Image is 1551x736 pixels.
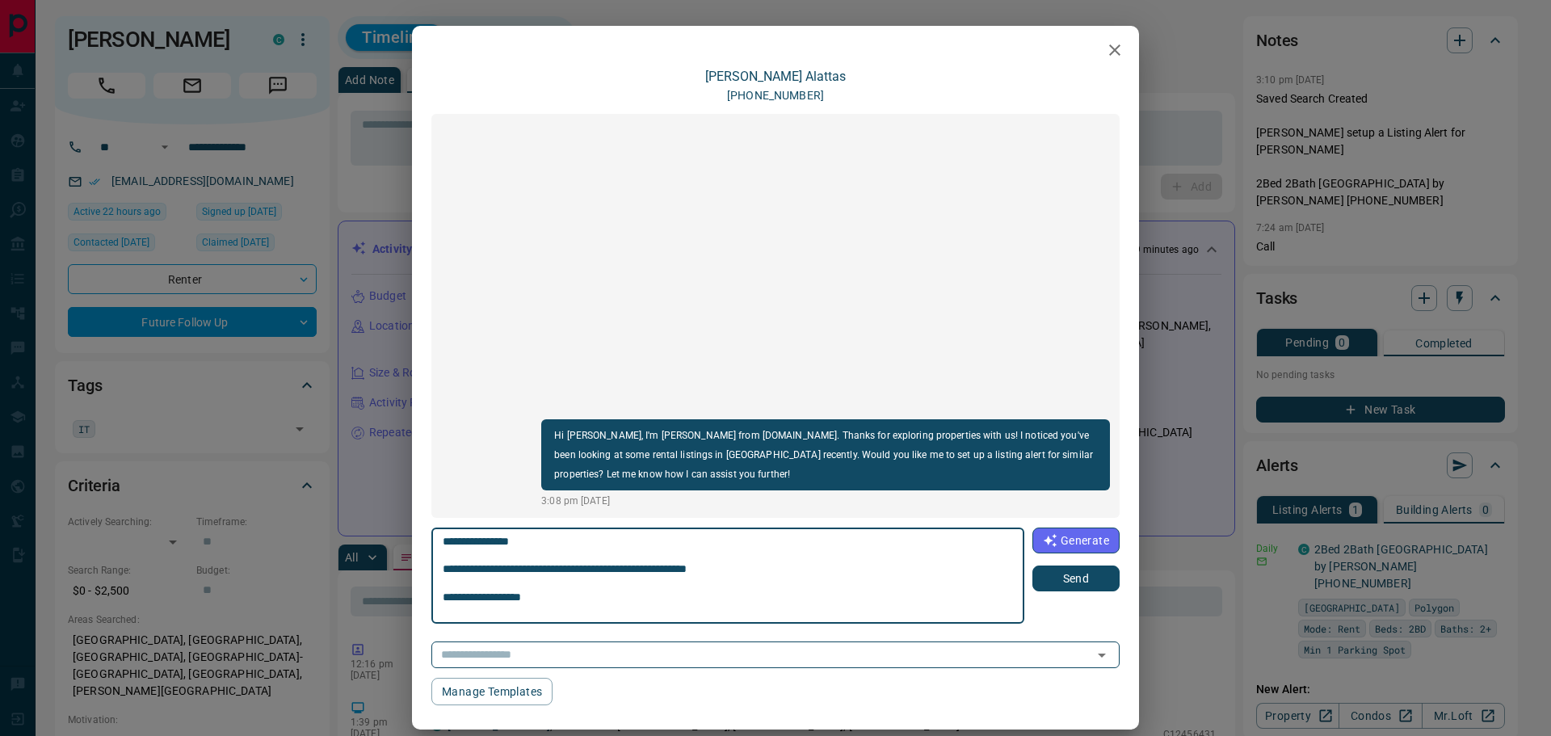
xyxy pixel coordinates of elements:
p: Hi [PERSON_NAME], I'm [PERSON_NAME] from [DOMAIN_NAME]. Thanks for exploring properties with us! ... [554,426,1097,484]
button: Open [1091,644,1113,667]
button: Manage Templates [431,678,553,705]
a: [PERSON_NAME] Alattas [705,69,846,84]
p: 3:08 pm [DATE] [541,494,1110,508]
button: Generate [1032,528,1120,553]
p: [PHONE_NUMBER] [727,87,824,104]
button: Send [1032,566,1120,591]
